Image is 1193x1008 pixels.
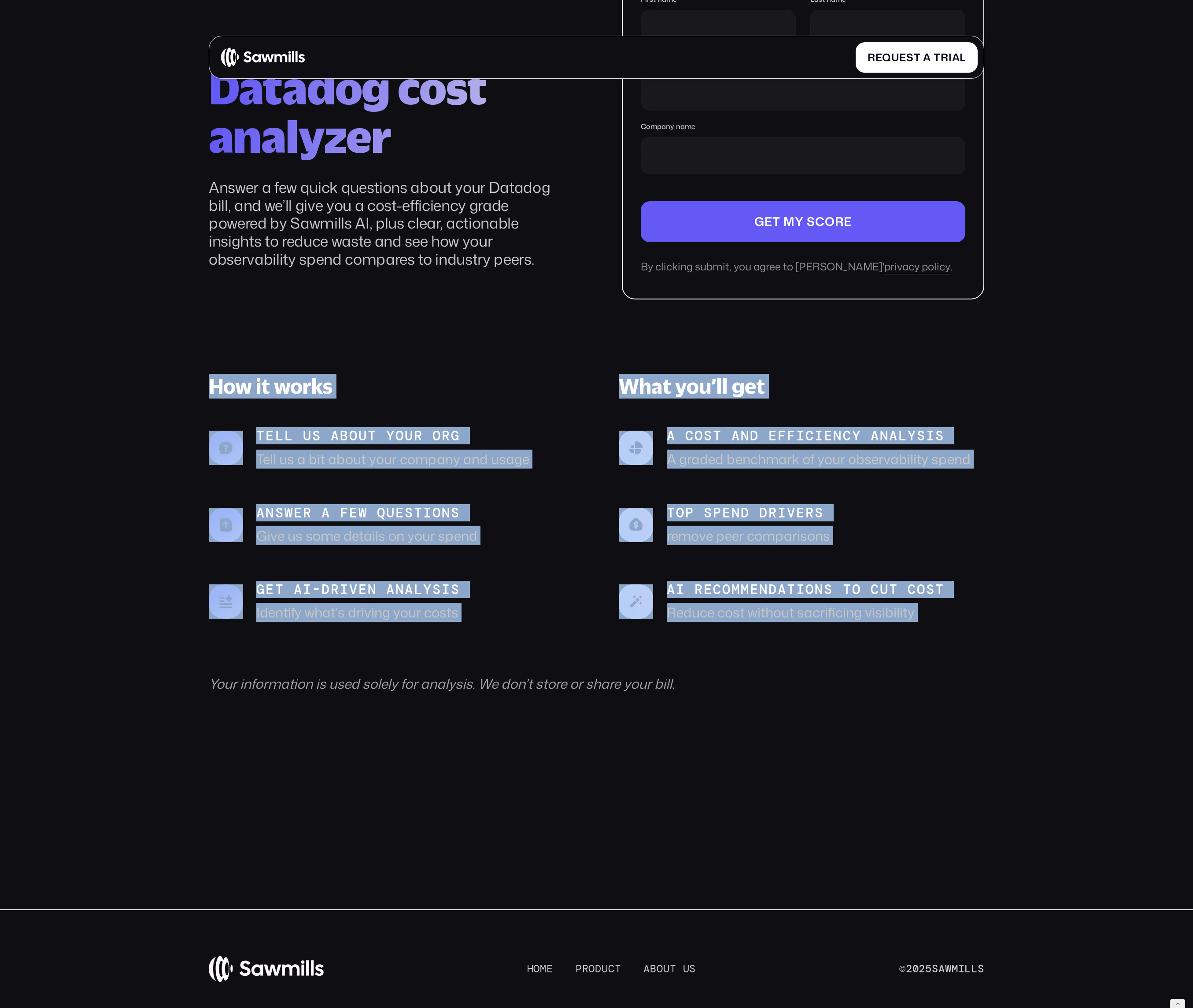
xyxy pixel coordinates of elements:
span: o [588,963,595,975]
label: Company name [641,122,966,131]
p: Identify what's driving your costs [256,604,460,621]
span: H [527,963,534,975]
span: t [670,963,676,975]
span: t [934,51,941,63]
h2: Datadog cost analyzer [209,63,562,160]
p: A graded benchmark of your observability spend [667,450,971,468]
span: a [952,51,960,63]
span: b [650,963,657,975]
p: A cost and efficiency analysis [667,428,971,444]
span: q [882,51,891,63]
h3: What you’ll get [619,374,984,399]
span: r [582,963,589,975]
p: Answer a few quick questions about your Datadog bill, and we’ll give you a cost-efficiency grade ... [209,178,562,268]
span: l [960,51,966,63]
span: u [683,963,690,975]
span: t [914,51,921,63]
span: r [941,51,949,63]
a: privacy policy [884,260,950,275]
a: Home [527,963,553,975]
span: s [689,963,696,975]
p: Tell us a bit about your company and usage [256,450,529,468]
span: o [533,963,540,975]
span: i [949,51,952,63]
a: Requestatrial [856,42,978,73]
span: P [576,963,582,975]
p: AI recommendations to cut cost [667,582,945,598]
p: Get AI-driven analysis [256,582,460,598]
span: e [547,963,553,975]
div: Your information is used solely for analysis. We don’t store or share your bill. [209,675,984,693]
span: R [868,51,875,63]
span: 2025 [906,962,932,975]
a: Aboutus [643,963,696,975]
span: e [899,51,906,63]
a: Product [576,963,621,975]
span: d [595,963,602,975]
span: s [906,51,914,63]
span: u [602,963,608,975]
span: u [663,963,670,975]
span: u [891,51,899,63]
p: Give us some details on your spend [256,527,477,545]
span: a [923,51,931,63]
span: o [657,963,663,975]
span: t [615,963,621,975]
span: c [608,963,615,975]
span: A [643,963,650,975]
p: tell us about your org [256,428,529,444]
div: By clicking submit, you agree to [PERSON_NAME]' . [641,260,966,275]
p: Top Spend Drivers [667,505,830,521]
div: © Sawmills [899,963,984,975]
div: reduce your spend [209,42,562,55]
p: answer a few questions [256,505,477,521]
span: m [540,963,547,975]
span: e [875,51,883,63]
h3: How it works [209,374,574,399]
p: Reduce cost without sacrificing visibility [667,604,945,621]
p: remove peer comparisons [667,527,830,545]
